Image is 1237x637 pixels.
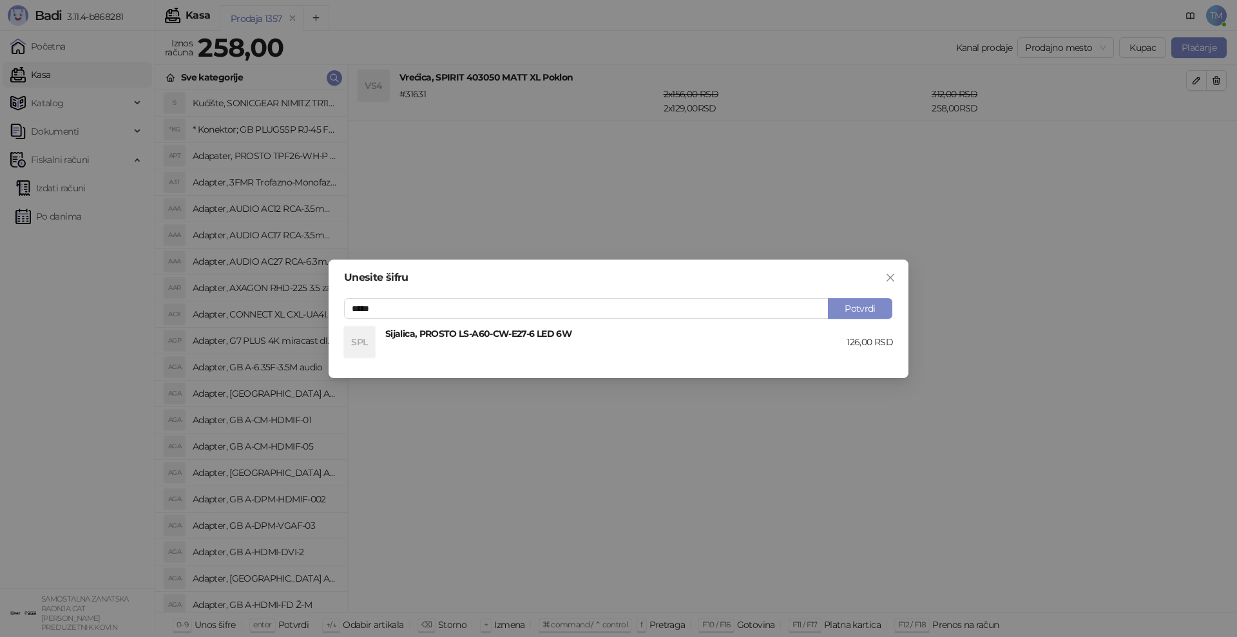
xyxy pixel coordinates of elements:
[880,272,901,283] span: Zatvori
[385,327,847,341] h4: Sijalica, PROSTO LS-A60-CW-E27-6 LED 6W
[828,298,892,319] button: Potvrdi
[885,272,896,283] span: close
[344,272,893,283] div: Unesite šifru
[344,327,375,357] div: SPL
[880,267,901,288] button: Close
[847,335,893,349] div: 126,00 RSD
